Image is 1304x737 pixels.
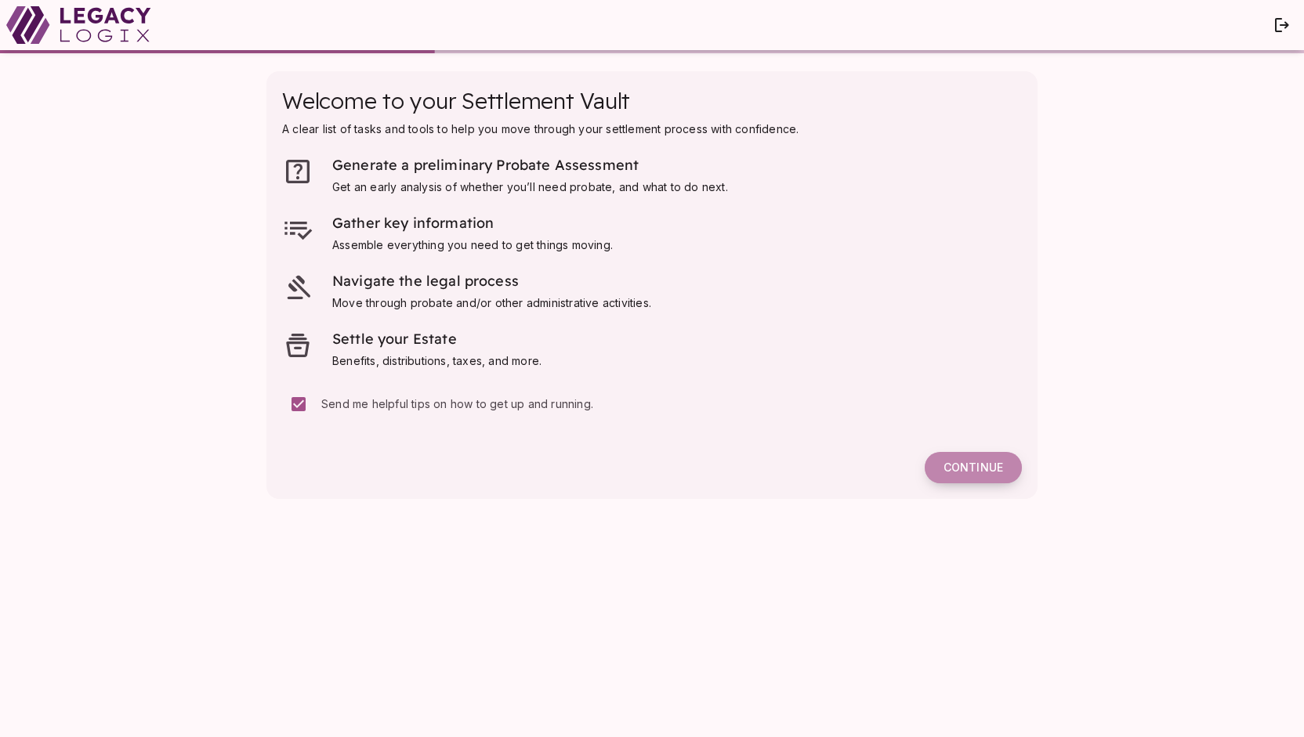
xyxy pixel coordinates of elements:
[332,354,542,367] span: Benefits, distributions, taxes, and more.
[332,156,639,174] span: Generate a preliminary Probate Assessment
[282,87,630,114] span: Welcome to your Settlement Vault
[282,122,799,135] span: A clear list of tasks and tools to help you move through your settlement process with confidence.
[332,180,728,193] span: Get an early analysis of whether you’ll need probate, and what to do next.
[925,452,1022,483] button: Continue
[332,296,651,309] span: Move through probate and/or other administrative activities.
[321,397,593,410] span: Send me helpful tips on how to get up and running.
[332,330,457,348] span: Settle your Estate
[332,238,613,251] span: Assemble everything you need to get things moving.
[332,214,494,232] span: Gather key information
[332,272,519,290] span: Navigate the legal process
[944,461,1003,475] span: Continue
